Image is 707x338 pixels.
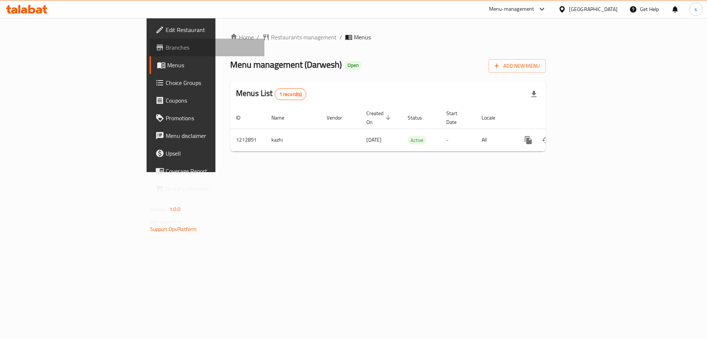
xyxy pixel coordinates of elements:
span: 1.0.0 [169,204,181,214]
span: Menu disclaimer [166,131,259,140]
a: Support.OpsPlatform [150,224,197,234]
span: Menu management ( Darwesh ) [230,56,342,73]
a: Promotions [150,109,265,127]
span: Choice Groups [166,78,259,87]
span: Created On [366,109,393,127]
span: Name [271,113,294,122]
th: Actions [514,107,596,129]
td: kazhi [265,129,321,151]
span: [DATE] [366,135,381,145]
span: Edit Restaurant [166,25,259,34]
span: Branches [166,43,259,52]
div: [GEOGRAPHIC_DATA] [569,5,618,13]
a: Coupons [150,92,265,109]
span: Status [408,113,432,122]
div: Total records count [275,88,307,100]
nav: breadcrumb [230,33,546,42]
a: Upsell [150,145,265,162]
td: All [476,129,514,151]
span: Coupons [166,96,259,105]
button: Add New Menu [489,59,546,73]
a: Choice Groups [150,74,265,92]
button: more [520,131,537,149]
a: Grocery Checklist [150,180,265,198]
a: Restaurants management [262,33,337,42]
a: Menu disclaimer [150,127,265,145]
a: Coverage Report [150,162,265,180]
span: Menus [167,61,259,70]
table: enhanced table [230,107,596,152]
span: s [694,5,697,13]
h2: Menus List [236,88,306,100]
span: Promotions [166,114,259,122]
td: - [440,129,476,151]
span: Active [408,136,426,145]
span: Locale [482,113,505,122]
span: Version: [150,204,168,214]
span: Add New Menu [495,61,540,71]
span: Vendor [327,113,352,122]
button: Change Status [537,131,555,149]
span: Menus [354,33,371,42]
span: Get support on: [150,217,184,227]
div: Export file [525,85,543,103]
a: Edit Restaurant [150,21,265,39]
span: Coverage Report [166,167,259,175]
a: Branches [150,39,265,56]
div: Menu-management [489,5,534,14]
span: Start Date [446,109,467,127]
a: Menus [150,56,265,74]
span: ID [236,113,250,122]
span: Restaurants management [271,33,337,42]
span: Open [345,62,362,68]
li: / [340,33,342,42]
div: Open [345,61,362,70]
span: 1 record(s) [275,91,306,98]
span: Grocery Checklist [166,184,259,193]
span: Upsell [166,149,259,158]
